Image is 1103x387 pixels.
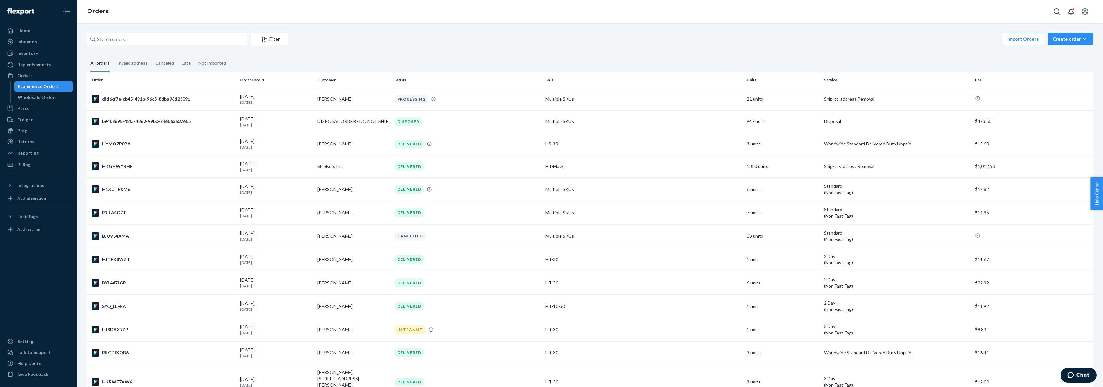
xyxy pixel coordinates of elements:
td: $14.95 [972,201,1093,225]
div: [DATE] [240,347,312,358]
td: ShipBob, Inc. [315,155,392,177]
iframe: Opens a widget where you can chat to one of our agents [1061,368,1097,384]
td: $1,012.50 [972,155,1093,177]
th: Fee [972,72,1093,88]
p: [DATE] [240,307,312,312]
ol: breadcrumbs [82,2,114,21]
div: [DATE] [240,230,312,242]
p: [DATE] [240,100,312,105]
p: [DATE] [240,122,312,128]
td: 6 units [744,178,821,201]
button: Create order [1048,33,1093,45]
div: [DATE] [240,183,312,195]
div: Late [182,55,191,71]
td: [PERSON_NAME] [315,318,392,342]
a: Inventory [4,48,73,58]
p: Worldwide Standard Delivered Duty Unpaid [824,141,970,147]
td: [PERSON_NAME] [315,88,392,110]
button: Open account menu [1079,5,1091,18]
div: (Non Fast Tag) [824,236,970,243]
div: b94b8698-42fa-4362-99b0-746b635376bb [92,118,235,125]
div: HJTFX8WZT [92,256,235,263]
div: [DATE] [240,116,312,128]
p: 3 Day [824,323,970,330]
td: Ship-to-address Removal [821,88,972,110]
a: Billing [4,160,73,170]
a: Home [4,26,73,36]
td: $15.60 [972,133,1093,155]
td: Multiple SKUs [543,201,744,225]
a: Inbounds [4,37,73,47]
div: (Non Fast Tag) [824,330,970,336]
div: (Non Fast Tag) [824,259,970,266]
div: Canceled [155,55,174,71]
div: Home [17,28,30,34]
td: $11.67 [972,248,1093,271]
div: PROCESSING [394,95,428,103]
td: 1350 units [744,155,821,177]
div: Add Fast Tag [17,226,40,232]
div: HT-10-30 [545,303,742,309]
th: Status [392,72,543,88]
div: Integrations [17,182,44,189]
div: [DATE] [240,253,312,265]
p: 2 Day [824,300,970,306]
div: DELIVERED [394,378,424,386]
div: All orders [90,55,110,72]
div: HT-30 [545,379,742,385]
div: DISPOSED [394,117,422,126]
a: Help Center [4,358,73,368]
img: Flexport logo [7,8,34,15]
div: Fast Tags [17,213,38,220]
div: Parcel [17,105,31,111]
td: 3 units [744,342,821,364]
div: DELIVERED [394,348,424,357]
button: Help Center [1090,177,1103,210]
div: [DATE] [240,161,312,172]
a: Add Fast Tag [4,224,73,235]
div: CANCELLED [394,232,426,240]
div: HS-30 [545,141,742,147]
div: BJUV54XMA [92,232,235,240]
td: 1 unit [744,248,821,271]
div: [DATE] [240,324,312,335]
a: Parcel [4,103,73,113]
div: Filter [251,36,288,42]
div: DELIVERED [394,302,424,310]
input: Search orders [87,33,247,45]
div: Orders [17,72,33,79]
div: H1XUTEXM6 [92,185,235,193]
td: Ship-to-address Removal [821,155,972,177]
td: [PERSON_NAME] [315,271,392,295]
div: Billing [17,161,30,168]
div: Reporting [17,150,39,156]
a: Orders [87,8,109,15]
div: (Non Fast Tag) [824,306,970,313]
p: 3 Day [824,375,970,382]
div: dfd6cf7e-cb45-491b-96c5-8dba96d23091 [92,95,235,103]
a: Prep [4,126,73,136]
p: Standard [824,230,970,236]
div: Talk to Support [17,349,51,356]
td: [PERSON_NAME] [315,133,392,155]
button: Filter [251,33,288,45]
div: DELIVERED [394,255,424,264]
td: 13 units [744,225,821,248]
div: HYMO7P0BA [92,140,235,148]
div: Invalid address [117,55,147,71]
td: $473.50 [972,110,1093,133]
td: 6 units [744,271,821,295]
td: [PERSON_NAME] [315,225,392,248]
a: Replenishments [4,60,73,70]
div: DELIVERED [394,208,424,217]
div: HKGHWYRHP [92,162,235,170]
div: Add Integration [17,195,46,201]
a: Ecommerce Orders [14,81,73,92]
div: Give Feedback [17,371,48,377]
button: Import Orders [1002,33,1044,45]
div: Customer [317,77,390,83]
td: Multiple SKUs [543,110,744,133]
div: (Non Fast Tag) [824,189,970,196]
div: DELIVERED [394,162,424,171]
